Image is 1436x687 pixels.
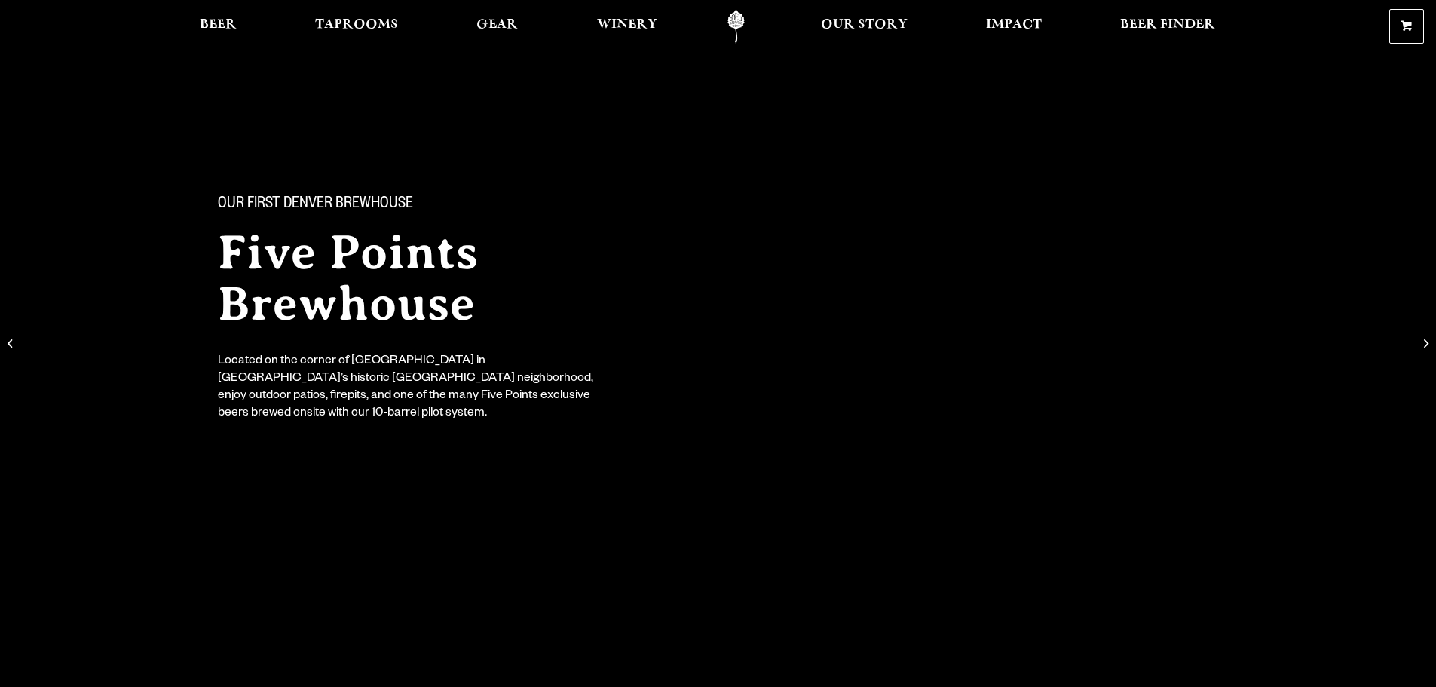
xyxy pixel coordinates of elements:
span: Gear [476,19,518,31]
span: Beer [200,19,237,31]
a: Beer [190,10,246,44]
span: Our Story [821,19,908,31]
h2: Five Points Brewhouse [218,227,688,330]
a: Odell Home [708,10,764,44]
a: Our Story [811,10,917,44]
div: Located on the corner of [GEOGRAPHIC_DATA] in [GEOGRAPHIC_DATA]’s historic [GEOGRAPHIC_DATA] neig... [218,354,604,423]
a: Taprooms [305,10,408,44]
a: Winery [587,10,667,44]
a: Gear [467,10,528,44]
span: Beer Finder [1120,19,1215,31]
span: Winery [597,19,657,31]
a: Beer Finder [1110,10,1225,44]
a: Impact [976,10,1052,44]
span: Impact [986,19,1042,31]
span: Taprooms [315,19,398,31]
span: Our First Denver Brewhouse [218,195,413,215]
